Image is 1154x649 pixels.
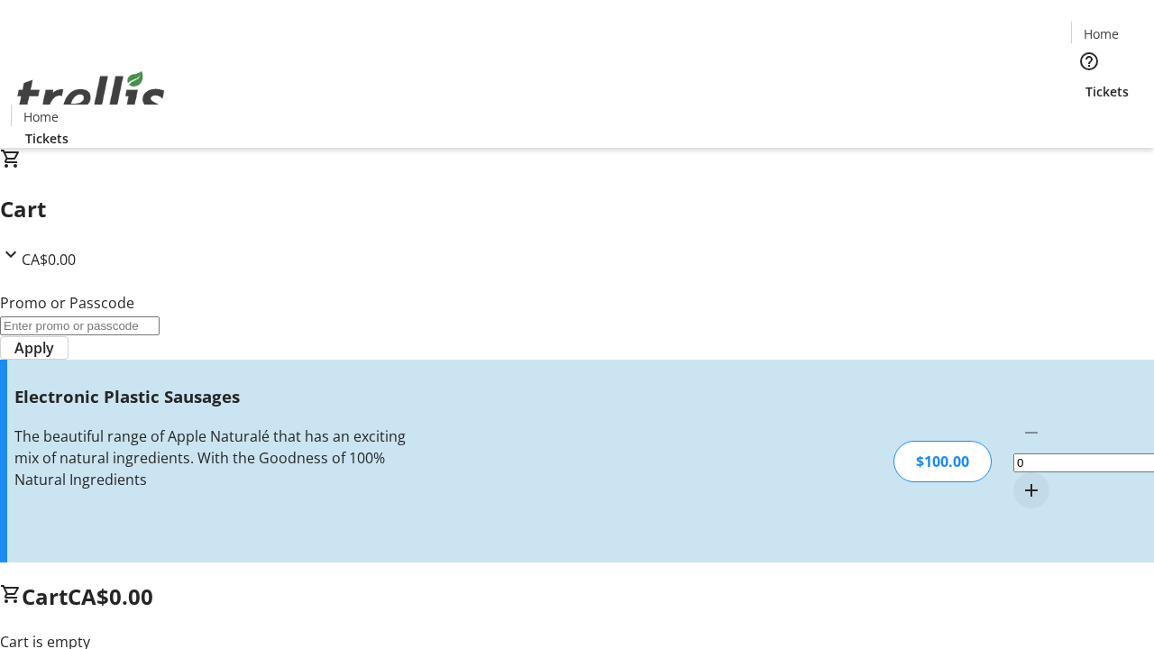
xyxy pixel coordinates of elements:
[1072,24,1130,43] a: Home
[1071,82,1143,101] a: Tickets
[11,129,83,148] a: Tickets
[1013,472,1049,508] button: Increment by one
[14,384,408,409] h3: Electronic Plastic Sausages
[893,441,992,482] div: $100.00
[14,337,54,359] span: Apply
[23,107,59,126] span: Home
[1085,82,1129,101] span: Tickets
[11,51,171,142] img: Orient E2E Organization nT60z8YMDY's Logo
[1071,43,1107,79] button: Help
[12,107,69,126] a: Home
[1084,24,1119,43] span: Home
[68,581,153,611] span: CA$0.00
[1071,101,1107,137] button: Cart
[25,129,69,148] span: Tickets
[22,250,76,270] span: CA$0.00
[14,425,408,490] div: The beautiful range of Apple Naturalé that has an exciting mix of natural ingredients. With the G...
